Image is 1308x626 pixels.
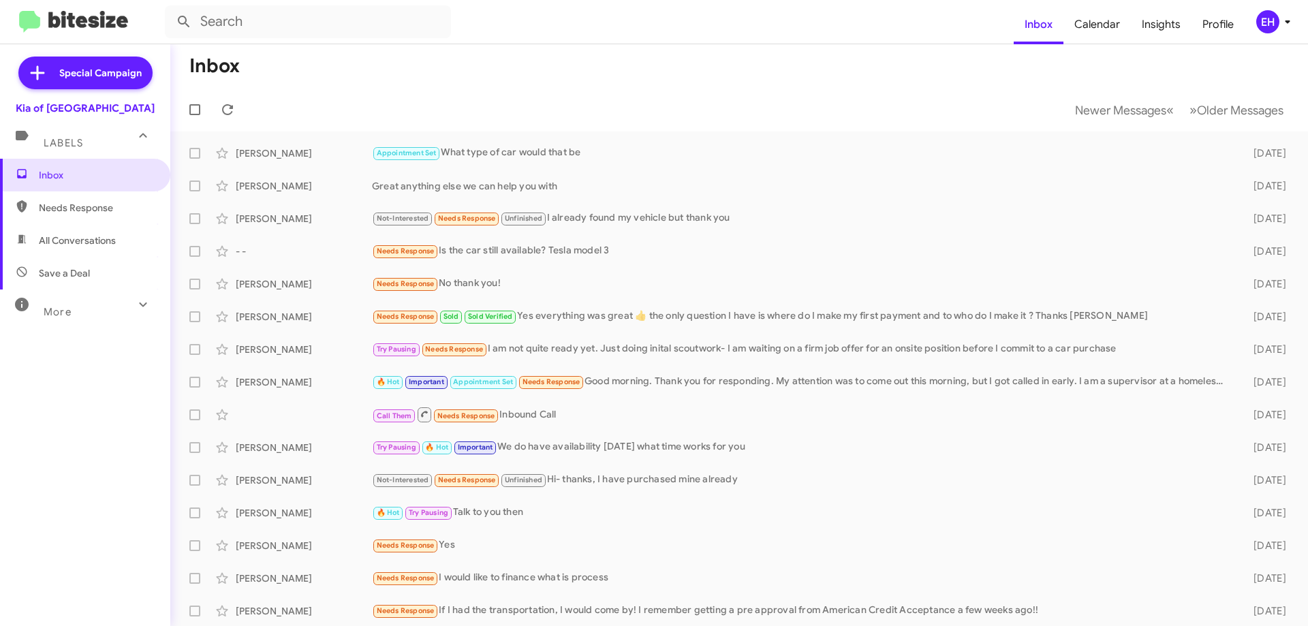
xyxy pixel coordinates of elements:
[1131,5,1192,44] a: Insights
[236,572,372,585] div: [PERSON_NAME]
[372,210,1232,226] div: I already found my vehicle but thank you
[372,276,1232,292] div: No thank you!
[372,537,1232,553] div: Yes
[468,312,513,321] span: Sold Verified
[1232,179,1297,193] div: [DATE]
[377,312,435,321] span: Needs Response
[372,341,1232,357] div: I am not quite ready yet. Just doing inital scoutwork- I am waiting on a firm job offer for an on...
[377,443,416,452] span: Try Pausing
[44,137,83,149] span: Labels
[236,441,372,454] div: [PERSON_NAME]
[377,214,429,223] span: Not-Interested
[409,508,448,517] span: Try Pausing
[39,266,90,280] span: Save a Deal
[1232,539,1297,552] div: [DATE]
[372,374,1232,390] div: Good morning. Thank you for responding. My attention was to come out this morning, but I got call...
[1197,103,1283,118] span: Older Messages
[1075,103,1166,118] span: Newer Messages
[39,201,155,215] span: Needs Response
[523,377,580,386] span: Needs Response
[1067,96,1182,124] button: Previous
[372,603,1232,619] div: If I had the transportation, I would come by! I remember getting a pre approval from American Cre...
[236,506,372,520] div: [PERSON_NAME]
[236,310,372,324] div: [PERSON_NAME]
[1181,96,1292,124] button: Next
[236,245,372,258] div: - -
[1232,277,1297,291] div: [DATE]
[236,343,372,356] div: [PERSON_NAME]
[372,309,1232,324] div: Yes everything was great 👍 the only question I have is where do I make my first payment and to wh...
[236,277,372,291] div: [PERSON_NAME]
[236,179,372,193] div: [PERSON_NAME]
[372,406,1232,423] div: Inbound Call
[372,505,1232,520] div: Talk to you then
[1232,375,1297,389] div: [DATE]
[425,443,448,452] span: 🔥 Hot
[1245,10,1293,33] button: EH
[377,377,400,386] span: 🔥 Hot
[377,475,429,484] span: Not-Interested
[1232,343,1297,356] div: [DATE]
[1068,96,1292,124] nav: Page navigation example
[458,443,493,452] span: Important
[1232,506,1297,520] div: [DATE]
[1232,310,1297,324] div: [DATE]
[372,145,1232,161] div: What type of car would that be
[372,472,1232,488] div: Hi- thanks, I have purchased mine already
[1232,146,1297,160] div: [DATE]
[1232,245,1297,258] div: [DATE]
[1232,441,1297,454] div: [DATE]
[372,179,1232,193] div: Great anything else we can help you with
[372,243,1232,259] div: Is the car still available? Tesla model 3
[453,377,513,386] span: Appointment Set
[18,57,153,89] a: Special Campaign
[1232,572,1297,585] div: [DATE]
[377,247,435,255] span: Needs Response
[59,66,142,80] span: Special Campaign
[505,475,542,484] span: Unfinished
[372,570,1232,586] div: I would like to finance what is process
[236,375,372,389] div: [PERSON_NAME]
[236,604,372,618] div: [PERSON_NAME]
[16,101,155,115] div: Kia of [GEOGRAPHIC_DATA]
[1014,5,1063,44] a: Inbox
[1232,604,1297,618] div: [DATE]
[165,5,451,38] input: Search
[437,411,495,420] span: Needs Response
[377,345,416,354] span: Try Pausing
[236,473,372,487] div: [PERSON_NAME]
[39,168,155,182] span: Inbox
[236,146,372,160] div: [PERSON_NAME]
[425,345,483,354] span: Needs Response
[377,606,435,615] span: Needs Response
[1232,212,1297,225] div: [DATE]
[44,306,72,318] span: More
[1166,101,1174,119] span: «
[409,377,444,386] span: Important
[1189,101,1197,119] span: »
[377,148,437,157] span: Appointment Set
[1256,10,1279,33] div: EH
[1192,5,1245,44] a: Profile
[438,475,496,484] span: Needs Response
[1063,5,1131,44] a: Calendar
[189,55,240,77] h1: Inbox
[1232,408,1297,422] div: [DATE]
[377,574,435,582] span: Needs Response
[377,411,412,420] span: Call Them
[377,541,435,550] span: Needs Response
[236,212,372,225] div: [PERSON_NAME]
[505,214,542,223] span: Unfinished
[438,214,496,223] span: Needs Response
[1232,473,1297,487] div: [DATE]
[377,279,435,288] span: Needs Response
[372,439,1232,455] div: We do have availability [DATE] what time works for you
[236,539,372,552] div: [PERSON_NAME]
[443,312,459,321] span: Sold
[39,234,116,247] span: All Conversations
[377,508,400,517] span: 🔥 Hot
